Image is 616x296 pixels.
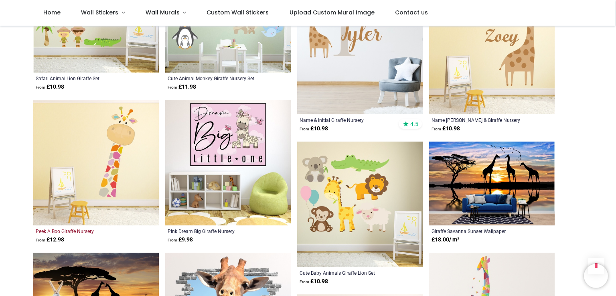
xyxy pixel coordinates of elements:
span: Home [43,8,61,16]
span: From [36,238,45,242]
span: Contact us [395,8,428,16]
a: Peek A Boo Giraffe Nursery [36,228,132,234]
strong: £ 12.98 [36,236,64,244]
strong: £ 10.98 [300,278,328,286]
span: From [432,127,441,131]
a: Giraffe Savanna Sunset Wallpaper [432,228,528,234]
span: Wall Murals [146,8,180,16]
span: From [36,85,45,89]
strong: £ 11.98 [168,83,196,91]
span: From [168,85,177,89]
iframe: Brevo live chat [584,264,608,288]
strong: £ 10.98 [432,125,460,133]
strong: £ 18.00 / m² [432,236,459,244]
img: Cute Baby Animals Giraffe Lion Wall Sticker Set [297,142,423,267]
span: From [168,238,177,242]
span: From [300,127,309,131]
a: Name & Initial Giraffe Nursery [300,117,396,123]
img: Giraffe Savanna Sunset Wall Mural Wallpaper [429,142,555,226]
a: Pink Dream Big Giraffe Nursery [168,228,264,234]
strong: £ 10.98 [300,125,328,133]
span: Custom Wall Stickers [207,8,269,16]
a: Safari Animal Lion Giraffe Set [36,75,132,81]
img: Pink Dream Big Giraffe Nursery Wall Sticker [165,100,291,225]
span: 4.5 [410,120,418,128]
strong: £ 9.98 [168,236,193,244]
a: Name [PERSON_NAME] & Giraffe Nursery [432,117,528,123]
a: Cute Baby Animals Giraffe Lion Set [300,270,396,276]
span: Wall Stickers [81,8,118,16]
span: Upload Custom Mural Image [290,8,375,16]
a: Cute Animal Monkey Giraffe Nursery Set [168,75,264,81]
img: Peek A Boo Giraffe Nursery Wall Sticker [33,100,159,225]
strong: £ 10.98 [36,83,64,91]
span: From [300,280,309,284]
